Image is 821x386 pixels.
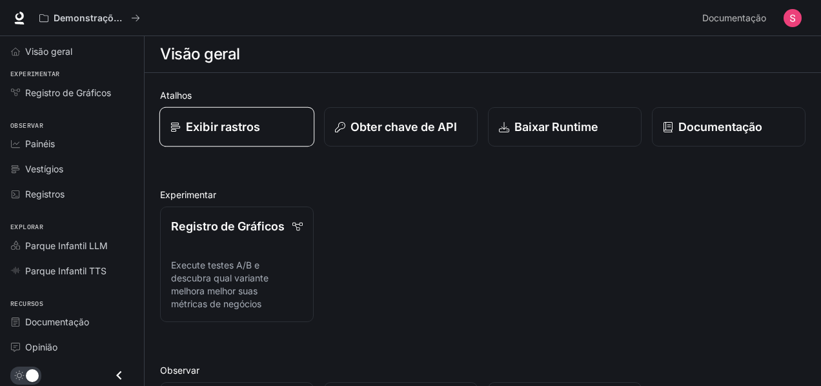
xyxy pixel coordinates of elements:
font: Recursos [10,300,43,308]
font: Baixar Runtime [514,120,598,134]
a: Registro de Gráficos [5,81,139,104]
button: Obter chave de API [324,107,478,147]
a: Painéis [5,132,139,155]
font: Observar [10,121,43,130]
font: Demonstrações de IA no mundo [54,12,198,23]
a: Visão geral [5,40,139,63]
font: Experimentar [10,70,60,78]
button: Avatar do usuário [780,5,806,31]
font: Obter chave de API [350,120,457,134]
font: Observar [160,365,199,376]
font: Explorar [10,223,43,231]
a: Documentação [652,107,806,147]
font: Execute testes A/B e descubra qual variante melhora melhor suas métricas de negócios [171,259,269,309]
a: Parque Infantil TTS [5,259,139,282]
a: Baixar Runtime [488,107,642,147]
span: Alternar modo escuro [26,368,39,382]
font: Experimentar [160,189,216,200]
font: Parque Infantil LLM [25,240,108,251]
a: Registro de GráficosExecute testes A/B e descubra qual variante melhora melhor suas métricas de n... [160,207,314,322]
a: Documentação [5,310,139,333]
a: Opinião [5,336,139,358]
font: Documentação [702,12,766,23]
font: Registros [25,188,65,199]
font: Parque Infantil TTS [25,265,106,276]
font: Vestígios [25,163,63,174]
font: Registro de Gráficos [25,87,111,98]
img: Avatar do usuário [784,9,802,27]
font: Visão geral [25,46,72,57]
a: Parque Infantil LLM [5,234,139,257]
font: Visão geral [160,45,240,63]
font: Registro de Gráficos [171,219,285,233]
a: Registros [5,183,139,205]
font: Exibir rastros [186,120,260,134]
a: Exibir rastros [159,107,314,147]
a: Documentação [697,5,775,31]
font: Opinião [25,341,57,352]
font: Documentação [678,120,762,134]
font: Atalhos [160,90,192,101]
font: Painéis [25,138,55,149]
a: Vestígios [5,157,139,180]
font: Documentação [25,316,89,327]
button: Todos os espaços de trabalho [34,5,146,31]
